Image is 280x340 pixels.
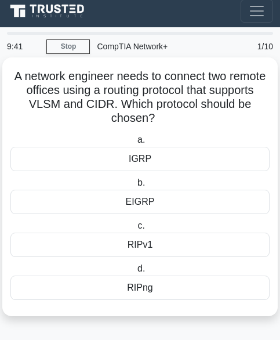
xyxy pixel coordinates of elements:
div: RIPng [10,276,270,300]
div: CompTIA Network+ [90,35,233,58]
span: c. [138,220,145,230]
div: 1/10 [234,35,280,58]
div: RIPv1 [10,233,270,257]
a: Stop [46,39,90,54]
div: EIGRP [10,190,270,214]
div: IGRP [10,147,270,171]
span: a. [137,135,145,144]
span: b. [137,178,145,187]
span: d. [137,263,145,273]
h5: A network engineer needs to connect two remote offices using a routing protocol that supports VLS... [9,69,271,126]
